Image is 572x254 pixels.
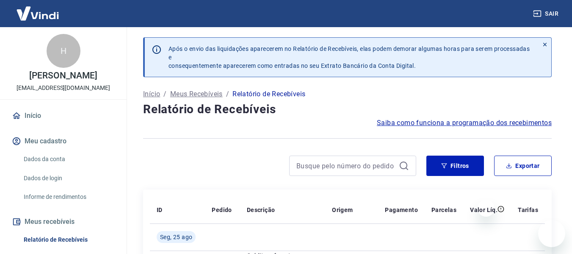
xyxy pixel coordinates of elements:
p: / [163,89,166,99]
p: Relatório de Recebíveis [232,89,305,99]
button: Meu cadastro [10,132,116,151]
img: Vindi [10,0,65,26]
a: Dados da conta [20,151,116,168]
p: [EMAIL_ADDRESS][DOMAIN_NAME] [17,84,110,92]
p: [PERSON_NAME] [29,71,97,80]
a: Dados de login [20,170,116,187]
button: Sair [531,6,562,22]
span: Seg, 25 ago [160,233,192,241]
div: H [47,34,80,68]
p: Pedido [212,206,232,214]
a: Início [143,89,160,99]
p: Parcelas [431,206,456,214]
a: Meus Recebíveis [170,89,223,99]
p: Origem [332,206,353,214]
button: Filtros [426,156,484,176]
iframe: Fechar mensagem [478,200,495,217]
a: Informe de rendimentos [20,188,116,206]
p: Após o envio das liquidações aparecerem no Relatório de Recebíveis, elas podem demorar algumas ho... [169,45,532,70]
a: Saiba como funciona a programação dos recebimentos [377,118,552,128]
p: ID [157,206,163,214]
p: Pagamento [385,206,418,214]
p: Descrição [247,206,275,214]
iframe: Botão para abrir a janela de mensagens [538,220,565,247]
h4: Relatório de Recebíveis [143,101,552,118]
p: / [226,89,229,99]
p: Valor Líq. [470,206,497,214]
a: Início [10,106,116,125]
button: Exportar [494,156,552,176]
a: Relatório de Recebíveis [20,231,116,248]
input: Busque pelo número do pedido [296,159,395,172]
button: Meus recebíveis [10,212,116,231]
